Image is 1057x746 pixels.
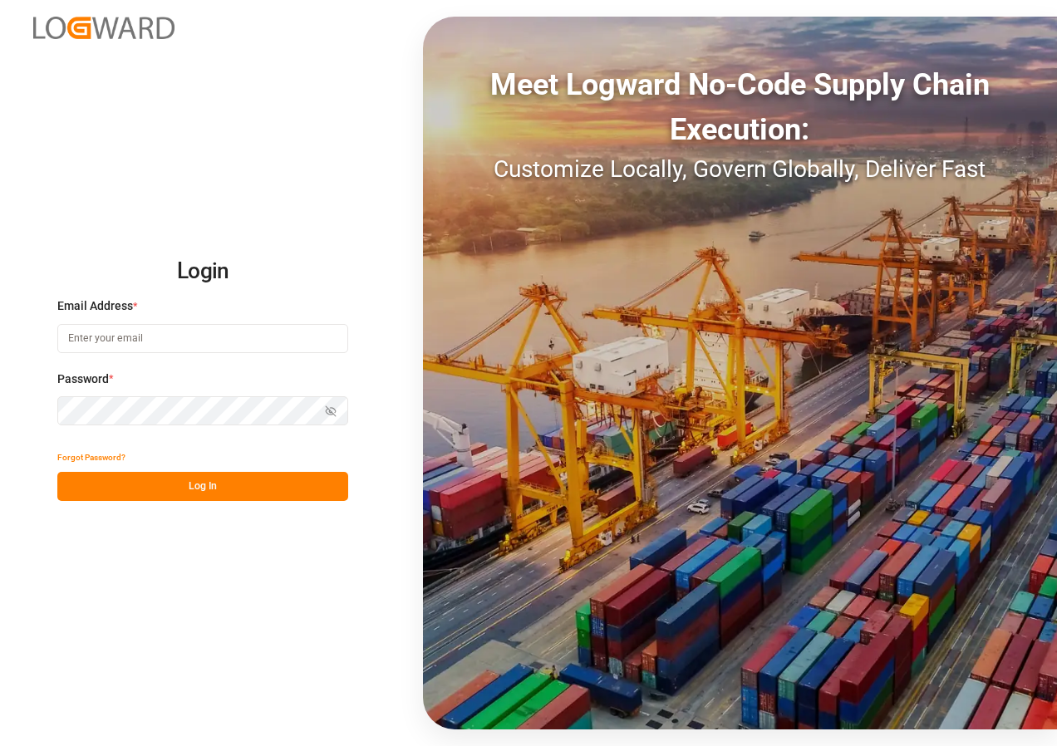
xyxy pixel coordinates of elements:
[57,245,348,298] h2: Login
[57,324,348,353] input: Enter your email
[423,152,1057,187] div: Customize Locally, Govern Globally, Deliver Fast
[57,371,109,388] span: Password
[33,17,175,39] img: Logward_new_orange.png
[57,443,125,472] button: Forgot Password?
[57,472,348,501] button: Log In
[423,62,1057,152] div: Meet Logward No-Code Supply Chain Execution:
[57,297,133,315] span: Email Address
